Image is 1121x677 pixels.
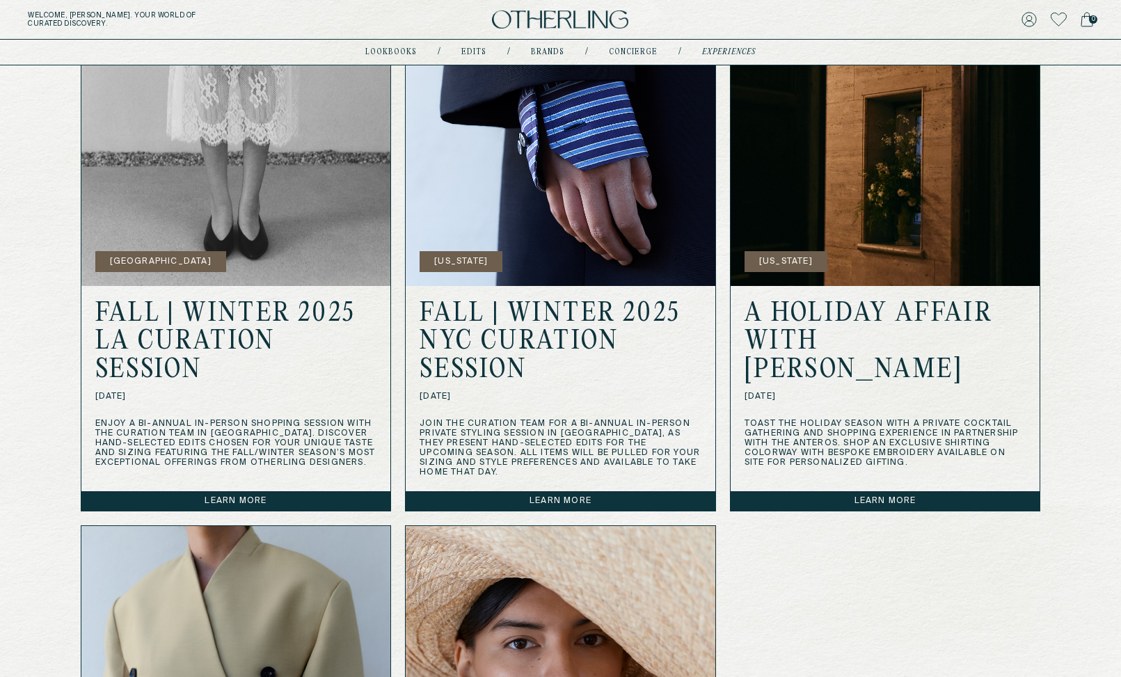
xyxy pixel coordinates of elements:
[406,491,715,511] a: Learn more
[702,49,756,56] a: experiences
[95,392,377,401] span: [DATE]
[745,419,1026,468] p: Toast the holiday season with a private cocktail gathering and shopping experience in partnership...
[95,300,377,385] h2: FALL | WINTER 2025 LA CURATION SESSION
[1089,15,1097,24] span: 0
[420,392,701,401] span: [DATE]
[438,47,440,58] div: /
[731,491,1040,511] a: Learn more
[678,47,681,58] div: /
[609,49,658,56] a: concierge
[461,49,486,56] a: Edits
[420,251,502,272] button: [US_STATE]
[406,25,715,286] img: background
[745,300,1026,385] h2: A HOLIDAY AFFAIR WITH [PERSON_NAME]
[507,47,510,58] div: /
[28,11,347,28] h5: Welcome, [PERSON_NAME] . Your world of curated discovery.
[95,419,377,468] p: Enjoy a bi-annual in-person shopping session with the Curation team in [GEOGRAPHIC_DATA]. Discove...
[420,419,701,477] p: Join the curation team for a bi-annual in-person private styling session in [GEOGRAPHIC_DATA], as...
[731,25,1040,286] img: background
[81,25,391,286] img: background
[585,47,588,58] div: /
[745,392,1026,401] span: [DATE]
[81,491,391,511] a: Learn more
[1081,10,1093,29] a: 0
[745,251,827,272] button: [US_STATE]
[420,300,701,385] h2: FALL | WINTER 2025 NYC CURATION SESSION
[365,49,417,56] a: lookbooks
[492,10,628,29] img: logo
[95,251,226,272] button: [GEOGRAPHIC_DATA]
[531,49,564,56] a: Brands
